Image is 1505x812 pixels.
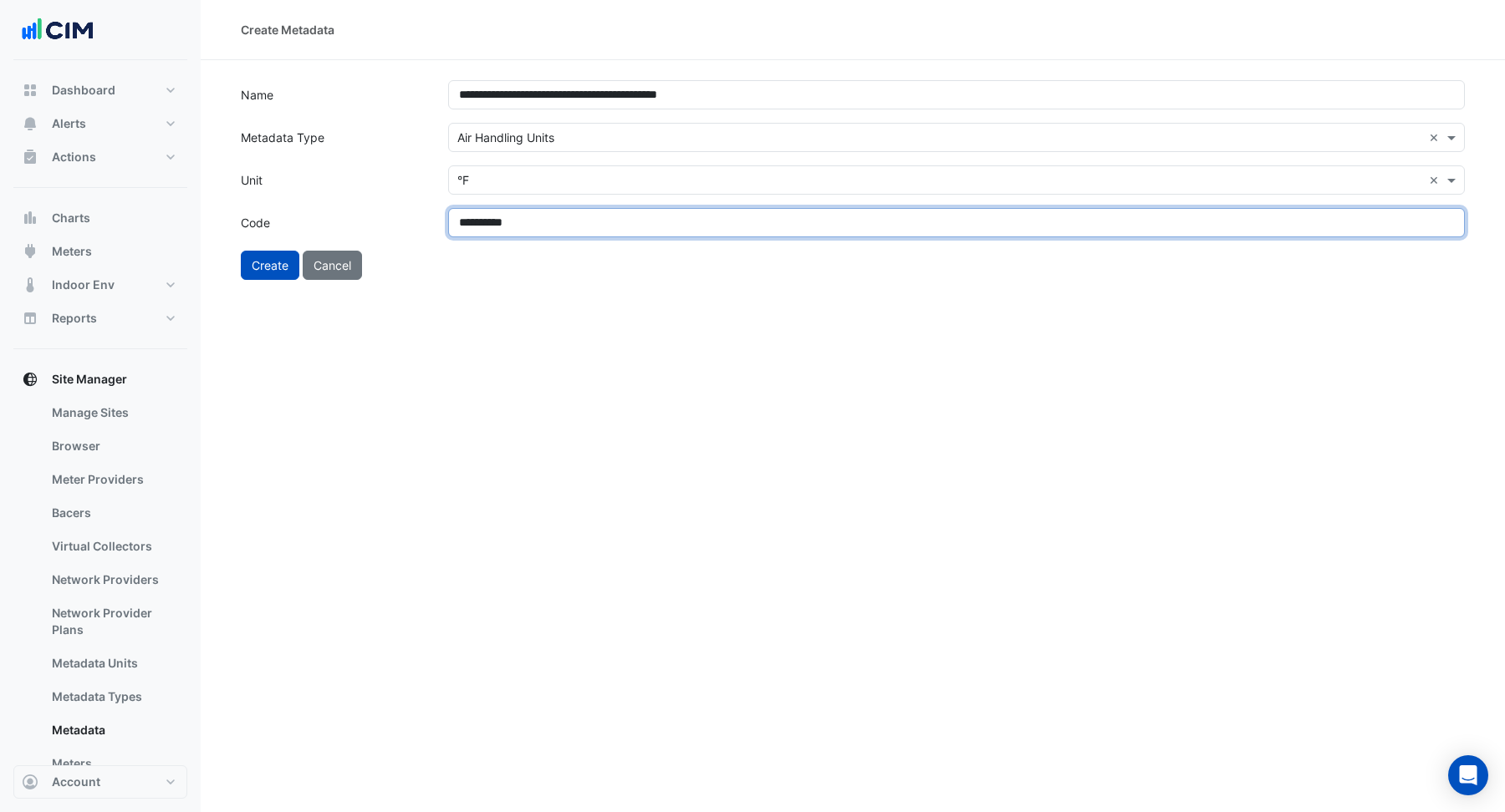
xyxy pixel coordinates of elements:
[13,268,187,302] button: Indoor Env
[52,115,86,132] span: Alerts
[20,13,95,47] img: Company Logo
[38,713,187,747] a: Metadata
[1429,129,1443,146] span: Clear
[38,463,187,496] a: Meter Providers
[231,165,438,195] label: Unit
[303,251,362,280] button: Cancel
[52,82,115,99] span: Dashboard
[22,371,38,388] app-icon: Site Manager
[52,310,97,327] span: Reports
[38,496,187,530] a: Bacers
[13,201,187,235] button: Charts
[38,596,187,647] a: Network Provider Plans
[241,251,299,280] button: Create
[231,123,438,152] label: Metadata Type
[22,115,38,132] app-icon: Alerts
[52,774,100,790] span: Account
[38,647,187,680] a: Metadata Units
[52,243,92,260] span: Meters
[38,747,187,780] a: Meters
[13,74,187,107] button: Dashboard
[13,363,187,396] button: Site Manager
[38,680,187,713] a: Metadata Types
[231,80,438,109] label: Name
[13,107,187,140] button: Alerts
[38,396,187,429] a: Manage Sites
[38,429,187,463] a: Browser
[52,149,96,165] span: Actions
[22,82,38,99] app-icon: Dashboard
[22,310,38,327] app-icon: Reports
[241,21,334,38] div: Create Metadata
[1429,171,1443,189] span: Clear
[13,140,187,174] button: Actions
[13,302,187,335] button: Reports
[52,277,115,293] span: Indoor Env
[13,235,187,268] button: Meters
[22,277,38,293] app-icon: Indoor Env
[52,371,127,388] span: Site Manager
[231,208,438,237] label: Code
[13,765,187,799] button: Account
[22,149,38,165] app-icon: Actions
[1448,755,1488,795] div: Open Intercom Messenger
[52,210,90,226] span: Charts
[38,530,187,563] a: Virtual Collectors
[38,563,187,596] a: Network Providers
[22,243,38,260] app-icon: Meters
[22,210,38,226] app-icon: Charts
